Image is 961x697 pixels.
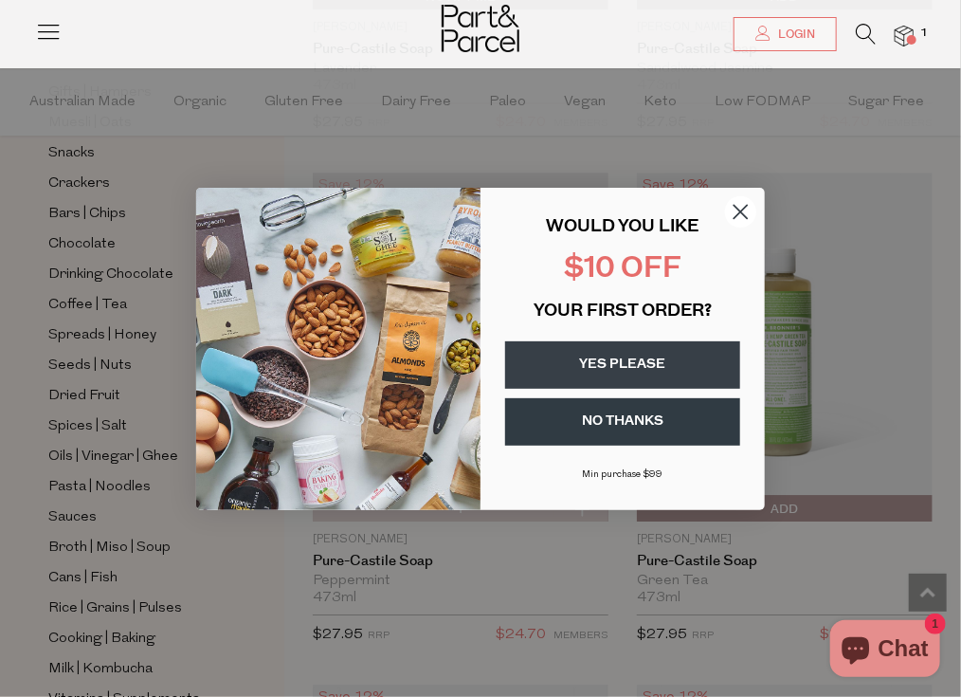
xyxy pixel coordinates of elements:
img: Part&Parcel [442,5,519,52]
button: YES PLEASE [505,341,740,389]
span: YOUR FIRST ORDER? [534,303,712,321]
inbox-online-store-chat: Shopify online store chat [825,620,946,682]
a: Login [734,17,837,51]
span: Min purchase $99 [583,469,663,480]
span: WOULD YOU LIKE [547,219,699,236]
button: Close dialog [724,195,757,229]
span: Login [773,27,815,43]
button: NO THANKS [505,398,740,446]
img: 43fba0fb-7538-40bc-babb-ffb1a4d097bc.jpeg [196,188,480,510]
a: 1 [895,26,914,46]
span: $10 OFF [564,255,681,284]
span: 1 [916,25,933,42]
